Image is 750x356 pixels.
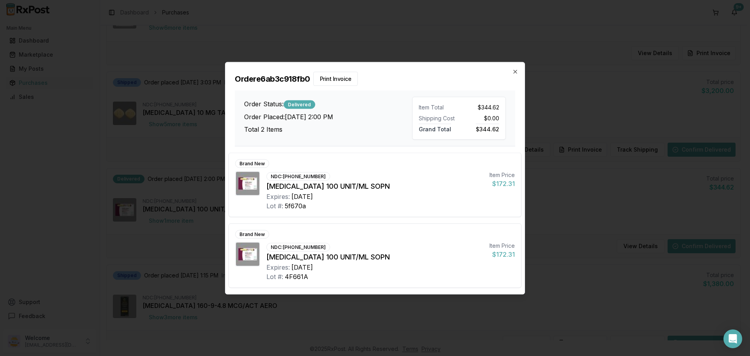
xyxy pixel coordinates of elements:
h2: Order e6ab3c918fb0 [235,72,515,86]
div: NDC: [PHONE_NUMBER] [266,243,330,251]
button: Print Invoice [313,72,358,86]
div: Brand New [235,230,269,238]
div: Expires: [266,262,290,272]
div: Lot #: [266,201,283,210]
div: [MEDICAL_DATA] 100 UNIT/ML SOPN [266,181,483,191]
div: $0.00 [462,114,499,122]
div: Shipping Cost [419,114,456,122]
h3: Order Placed: [DATE] 2:00 PM [244,112,412,122]
div: Delivered [284,100,315,109]
div: NDC: [PHONE_NUMBER] [266,172,330,181]
span: Grand Total [419,123,451,132]
div: $172.31 [489,179,515,188]
div: 4F661A [285,272,308,281]
div: Expires: [266,191,290,201]
h3: Order Status: [244,99,412,109]
img: Admelog SoloStar 100 UNIT/ML SOPN [236,172,259,195]
span: $344.62 [476,123,499,132]
div: 5f670a [285,201,306,210]
div: $344.62 [462,103,499,111]
div: Brand New [235,159,269,168]
div: [DATE] [291,191,313,201]
div: Item Total [419,103,456,111]
h3: Total 2 Items [244,125,412,134]
div: Item Price [489,242,515,249]
div: [MEDICAL_DATA] 100 UNIT/ML SOPN [266,251,483,262]
div: Item Price [489,171,515,179]
img: Admelog SoloStar 100 UNIT/ML SOPN [236,242,259,266]
div: [DATE] [291,262,313,272]
div: $172.31 [489,249,515,259]
div: Lot #: [266,272,283,281]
